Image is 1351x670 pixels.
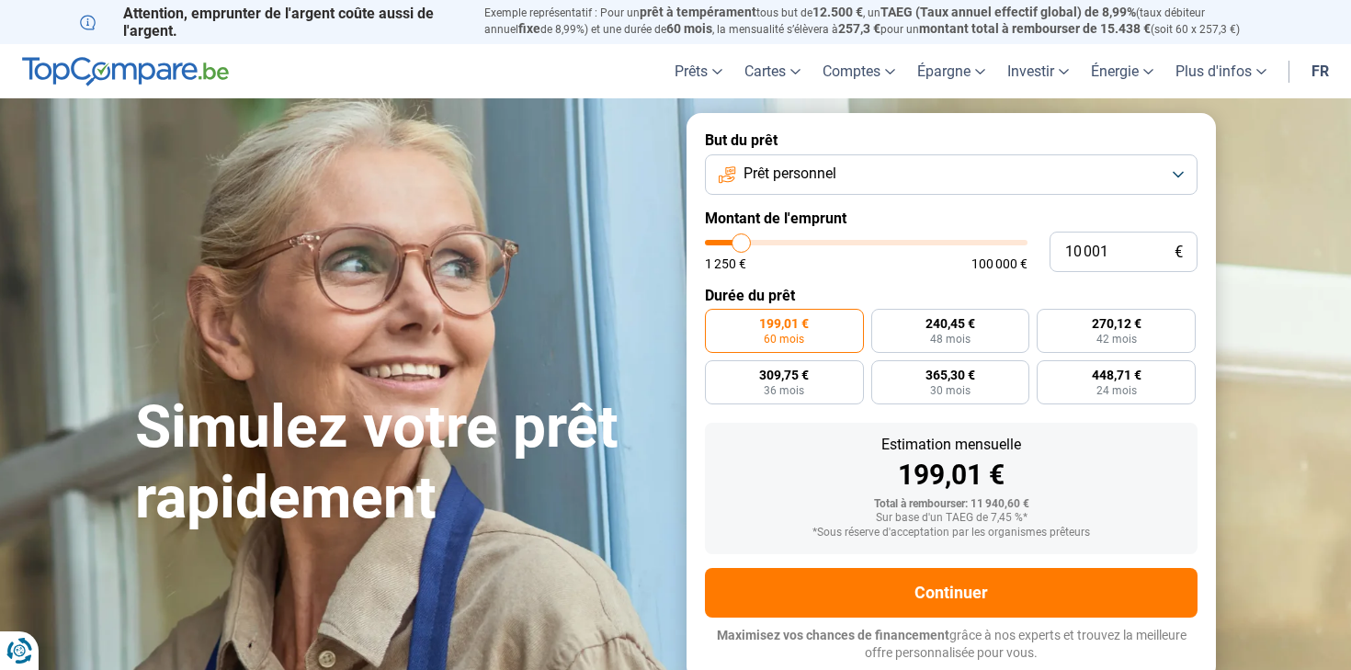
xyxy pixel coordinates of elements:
span: 42 mois [1096,334,1137,345]
div: Estimation mensuelle [720,437,1183,452]
span: 100 000 € [971,257,1027,270]
a: Plus d'infos [1164,44,1277,98]
span: TAEG (Taux annuel effectif global) de 8,99% [880,5,1136,19]
span: 12.500 € [812,5,863,19]
a: Prêts [664,44,733,98]
a: Énergie [1080,44,1164,98]
button: Prêt personnel [705,154,1198,195]
span: 60 mois [764,334,804,345]
span: prêt à tempérament [640,5,756,19]
a: fr [1300,44,1340,98]
span: 24 mois [1096,385,1137,396]
label: Durée du prêt [705,287,1198,304]
span: 48 mois [930,334,971,345]
p: Attention, emprunter de l'argent coûte aussi de l'argent. [80,5,462,40]
span: 30 mois [930,385,971,396]
a: Épargne [906,44,996,98]
a: Investir [996,44,1080,98]
span: montant total à rembourser de 15.438 € [919,21,1151,36]
span: € [1175,244,1183,260]
span: 36 mois [764,385,804,396]
span: Prêt personnel [744,164,836,184]
img: TopCompare [22,57,229,86]
label: But du prêt [705,131,1198,149]
p: Exemple représentatif : Pour un tous but de , un (taux débiteur annuel de 8,99%) et une durée de ... [484,5,1271,38]
span: 270,12 € [1092,317,1141,330]
span: fixe [518,21,540,36]
label: Montant de l'emprunt [705,210,1198,227]
h1: Simulez votre prêt rapidement [135,392,664,534]
span: 1 250 € [705,257,746,270]
div: Sur base d'un TAEG de 7,45 %* [720,512,1183,525]
span: 309,75 € [759,369,809,381]
a: Comptes [812,44,906,98]
span: 365,30 € [925,369,975,381]
span: 257,3 € [838,21,880,36]
span: 60 mois [666,21,712,36]
div: Total à rembourser: 11 940,60 € [720,498,1183,511]
span: 448,71 € [1092,369,1141,381]
div: 199,01 € [720,461,1183,489]
div: *Sous réserve d'acceptation par les organismes prêteurs [720,527,1183,539]
span: 240,45 € [925,317,975,330]
button: Continuer [705,568,1198,618]
span: Maximisez vos chances de financement [717,628,949,642]
p: grâce à nos experts et trouvez la meilleure offre personnalisée pour vous. [705,627,1198,663]
span: 199,01 € [759,317,809,330]
a: Cartes [733,44,812,98]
